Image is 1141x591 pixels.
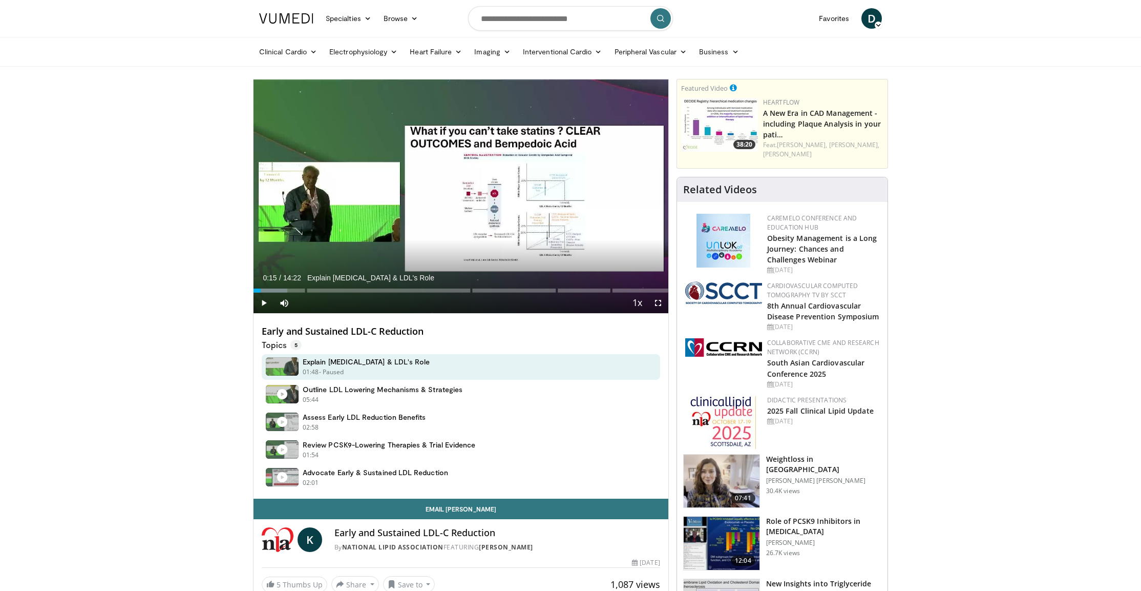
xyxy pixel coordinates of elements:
span: 07:41 [731,493,755,503]
h4: Assess Early LDL Reduction Benefits [303,413,426,422]
a: Clinical Cardio [253,42,323,62]
div: [DATE] [632,558,660,567]
a: Browse [377,8,425,29]
div: By FEATURING [334,543,660,552]
button: Mute [274,293,294,313]
div: Didactic Presentations [767,396,879,405]
img: 45df64a9-a6de-482c-8a90-ada250f7980c.png.150x105_q85_autocrop_double_scale_upscale_version-0.2.jpg [696,214,750,268]
a: 38:20 [681,98,758,152]
h4: Outline LDL Lowering Mechanisms & Strategies [303,385,462,394]
a: Imaging [468,42,517,62]
span: 12:04 [731,556,755,566]
a: D [861,8,882,29]
div: Feat. [763,140,883,159]
img: 9983fed1-7565-45be-8934-aef1103ce6e2.150x105_q85_crop-smart_upscale.jpg [684,455,759,508]
small: Featured Video [681,84,728,93]
button: Playback Rate [627,293,648,313]
span: 5 [290,340,302,350]
p: 02:58 [303,423,319,432]
a: Heartflow [763,98,800,107]
span: 38:20 [733,140,755,149]
h3: Weightloss in [GEOGRAPHIC_DATA] [766,454,881,475]
div: Progress Bar [253,289,668,293]
a: Obesity Management is a Long Journey: Chances and Challenges Webinar [767,233,877,264]
a: Peripheral Vascular [608,42,693,62]
a: Business [693,42,745,62]
img: 3346fd73-c5f9-4d1f-bb16-7b1903aae427.150x105_q85_crop-smart_upscale.jpg [684,517,759,570]
h4: Review PCSK9-Lowering Therapies & Trial Evidence [303,440,475,450]
img: 738d0e2d-290f-4d89-8861-908fb8b721dc.150x105_q85_crop-smart_upscale.jpg [681,98,758,152]
p: [PERSON_NAME] [PERSON_NAME] [766,477,881,485]
h4: Related Videos [683,184,757,196]
a: [PERSON_NAME], [829,140,879,149]
p: 01:48 [303,368,319,377]
a: Interventional Cardio [517,42,608,62]
p: 26.7K views [766,549,800,557]
img: 51a70120-4f25-49cc-93a4-67582377e75f.png.150x105_q85_autocrop_double_scale_upscale_version-0.2.png [685,281,762,304]
span: 5 [277,580,281,589]
a: Heart Failure [404,42,468,62]
a: K [298,527,322,552]
p: 01:54 [303,451,319,460]
a: Specialties [320,8,377,29]
a: Collaborative CME and Research Network (CCRN) [767,338,879,356]
a: South Asian Cardiovascular Conference 2025 [767,358,865,378]
span: 14:22 [283,274,301,282]
p: 02:01 [303,478,319,487]
div: [DATE] [767,322,879,332]
button: Fullscreen [648,293,668,313]
h4: Early and Sustained LDL-C Reduction [334,527,660,539]
p: 05:44 [303,395,319,404]
h4: Advocate Early & Sustained LDL Reduction [303,468,448,477]
h3: Role of PCSK9 Inhibitors in [MEDICAL_DATA] [766,516,881,537]
a: Email [PERSON_NAME] [253,499,668,519]
img: National Lipid Association [262,527,293,552]
img: a04ee3ba-8487-4636-b0fb-5e8d268f3737.png.150x105_q85_autocrop_double_scale_upscale_version-0.2.png [685,338,762,357]
h4: Early and Sustained LDL-C Reduction [262,326,660,337]
span: 1,087 views [610,578,660,590]
span: / [279,274,281,282]
video-js: Video Player [253,79,668,314]
a: National Lipid Association [342,543,443,552]
img: d65bce67-f81a-47c5-b47d-7b8806b59ca8.jpg.150x105_q85_autocrop_double_scale_upscale_version-0.2.jpg [690,396,756,450]
p: [PERSON_NAME] [766,539,881,547]
p: - Paused [319,368,344,377]
p: 30.4K views [766,487,800,495]
h4: Explain [MEDICAL_DATA] & LDL's Role [303,357,430,366]
div: [DATE] [767,417,879,426]
span: Explain [MEDICAL_DATA] & LDL's Role [307,273,434,282]
div: [DATE] [767,266,879,275]
input: Search topics, interventions [468,6,673,31]
a: 8th Annual Cardiovascular Disease Prevention Symposium [767,301,879,321]
a: [PERSON_NAME], [777,140,827,149]
a: A New Era in CAD Management - including Plaque Analysis in your pati… [763,108,881,139]
a: Electrophysiology [323,42,404,62]
button: Play [253,293,274,313]
div: [DATE] [767,380,879,389]
img: VuMedi Logo [259,13,313,24]
a: CaReMeLO Conference and Education Hub [767,214,857,232]
a: [PERSON_NAME] [479,543,533,552]
a: [PERSON_NAME] [763,150,812,158]
span: 0:15 [263,274,277,282]
a: Favorites [813,8,855,29]
a: 12:04 Role of PCSK9 Inhibitors in [MEDICAL_DATA] [PERSON_NAME] 26.7K views [683,516,881,570]
a: 2025 Fall Clinical Lipid Update [767,406,874,416]
a: 07:41 Weightloss in [GEOGRAPHIC_DATA] [PERSON_NAME] [PERSON_NAME] 30.4K views [683,454,881,508]
p: Topics [262,340,302,350]
a: Cardiovascular Computed Tomography TV by SCCT [767,281,858,299]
